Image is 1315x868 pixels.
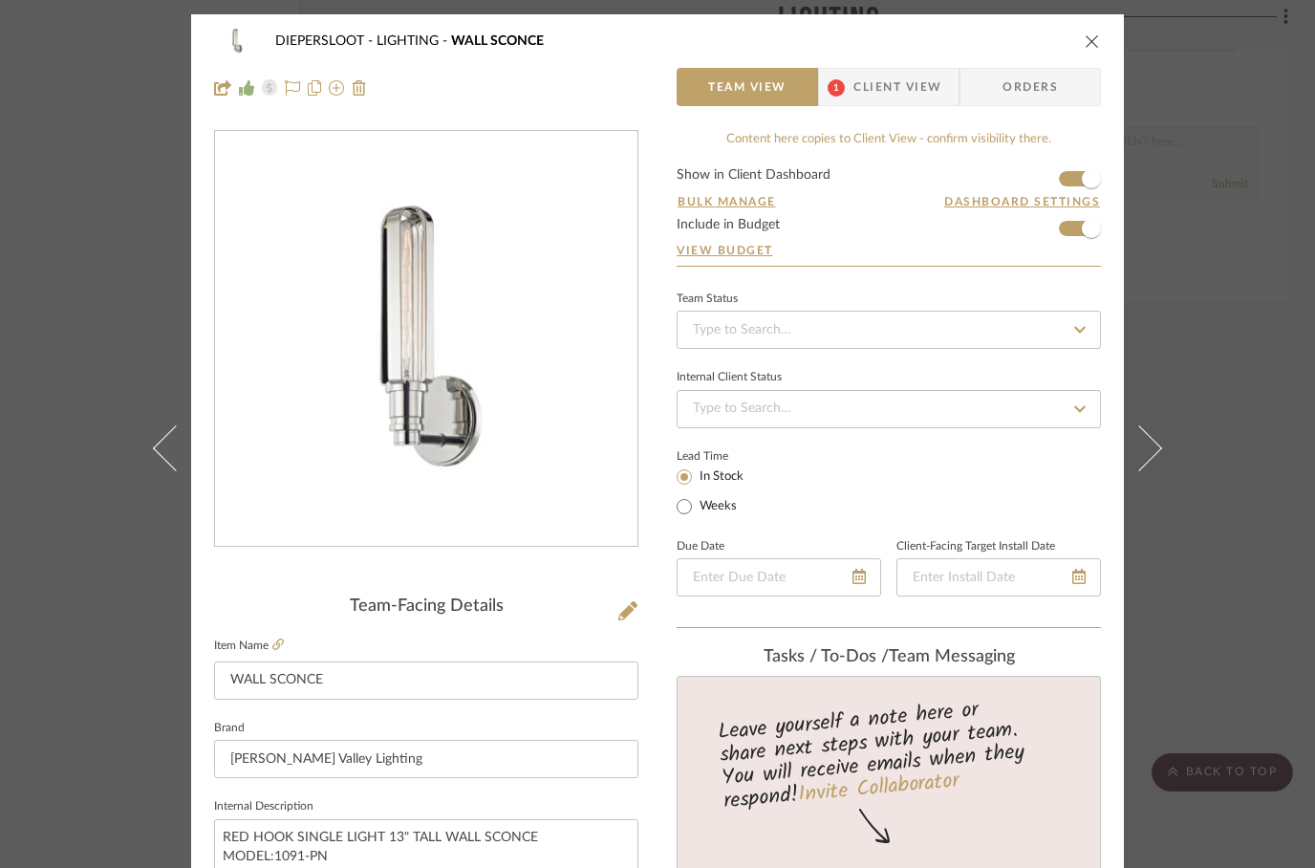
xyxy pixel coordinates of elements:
[981,68,1079,106] span: Orders
[677,447,775,465] label: Lead Time
[677,390,1101,428] input: Type to Search…
[214,22,260,60] img: d9a3e064-0837-464f-9c91-068eaf0df4b2_48x40.jpg
[219,132,634,547] img: d9a3e064-0837-464f-9c91-068eaf0df4b2_436x436.jpg
[214,597,638,618] div: Team-Facing Details
[853,68,941,106] span: Client View
[708,68,787,106] span: Team View
[896,558,1101,597] input: Enter Install Date
[1084,33,1101,50] button: close
[215,132,637,547] div: 0
[214,802,313,812] label: Internal Description
[214,724,245,733] label: Brand
[677,465,775,518] mat-radio-group: Select item type
[696,498,737,515] label: Weeks
[677,558,881,597] input: Enter Due Date
[377,34,451,48] span: LIGHTING
[675,689,1104,817] div: Leave yourself a note here or share next steps with your team. You will receive emails when they ...
[677,193,777,210] button: Bulk Manage
[896,542,1055,552] label: Client-Facing Target Install Date
[677,542,724,552] label: Due Date
[275,34,377,48] span: DIEPERSLOOT
[677,373,782,382] div: Internal Client Status
[214,638,284,654] label: Item Name
[677,294,738,304] div: Team Status
[677,311,1101,349] input: Type to Search…
[797,765,960,813] a: Invite Collaborator
[214,662,638,700] input: Enter Item Name
[451,34,544,48] span: WALL SCONCE
[764,648,889,665] span: Tasks / To-Dos /
[943,193,1101,210] button: Dashboard Settings
[696,468,744,486] label: In Stock
[677,243,1101,258] a: View Budget
[677,647,1101,668] div: team Messaging
[677,130,1101,149] div: Content here copies to Client View - confirm visibility there.
[828,79,845,97] span: 1
[214,740,638,778] input: Enter Brand
[352,80,367,96] img: Remove from project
